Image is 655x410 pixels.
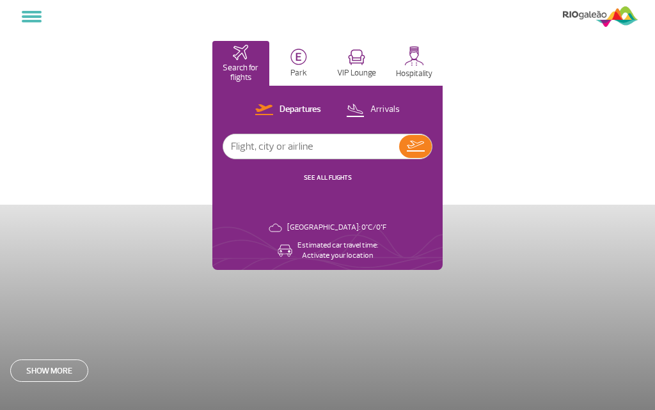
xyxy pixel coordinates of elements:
[219,63,263,83] p: Search for flights
[404,46,424,66] img: hospitality.svg
[304,173,352,182] a: SEE ALL FLIGHTS
[223,134,399,159] input: Flight, city or airline
[212,41,269,86] button: Search for flights
[290,49,307,65] img: carParkingHome.svg
[328,41,385,86] button: VIP Lounge
[370,104,400,116] p: Arrivals
[287,223,386,233] p: [GEOGRAPHIC_DATA]: 0°C/0°F
[280,104,321,116] p: Departures
[290,68,307,78] p: Park
[348,49,365,65] img: vipRoom.svg
[271,41,327,86] button: Park
[297,240,378,261] p: Estimated car travel time: Activate your location
[233,45,248,60] img: airplaneHomeActive.svg
[251,102,325,118] button: Departures
[386,41,443,86] button: Hospitality
[10,359,88,382] a: Show more
[337,68,376,78] p: VIP Lounge
[342,102,404,118] button: Arrivals
[300,173,356,183] button: SEE ALL FLIGHTS
[396,69,432,79] p: Hospitality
